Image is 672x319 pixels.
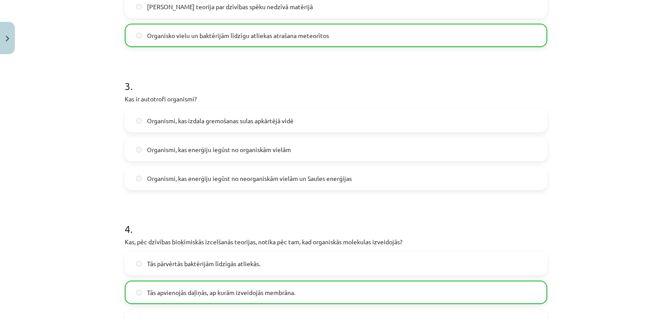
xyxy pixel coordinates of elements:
[136,290,142,295] input: Tās apvienojās daļiņās, ap kurām izveidojās membrāna.
[136,33,142,38] input: Organisko vielu un baktērijām līdzīgu atliekas atrašana meteorītos
[125,237,547,246] p: Kas, pēc dzīvības bioķīmiskās izcelšanās teorijas, notika pēc tam, kad organiskās molekulas izvei...
[136,147,142,153] input: Organismi, kas enerģiju iegūst no organiskām vielām
[147,259,260,268] span: Tās pārvērtās baktērijām līdzīgās atliekās.
[136,261,142,267] input: Tās pārvērtās baktērijām līdzīgās atliekās.
[125,94,547,104] p: Kas ir autotrofi organismi?
[147,116,294,125] span: Organismi, kas izdala gremošanas sulas apkārtējā vidē
[136,4,142,10] input: [PERSON_NAME] teorija par dzīvības spēku nedzīvā matērijā
[125,65,547,92] h1: 3 .
[125,208,547,235] h1: 4 .
[136,176,142,181] input: Organismi, kas enerģiju iegūst no neorganiskām vielām un Saules enerģijas
[147,288,295,297] span: Tās apvienojās daļiņās, ap kurām izveidojās membrāna.
[147,31,329,40] span: Organisko vielu un baktērijām līdzīgu atliekas atrašana meteorītos
[6,36,9,42] img: icon-close-lesson-0947bae3869378f0d4975bcd49f059093ad1ed9edebbc8119c70593378902aed.svg
[136,118,142,124] input: Organismi, kas izdala gremošanas sulas apkārtējā vidē
[147,145,291,154] span: Organismi, kas enerģiju iegūst no organiskām vielām
[147,174,352,183] span: Organismi, kas enerģiju iegūst no neorganiskām vielām un Saules enerģijas
[147,2,313,11] span: [PERSON_NAME] teorija par dzīvības spēku nedzīvā matērijā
